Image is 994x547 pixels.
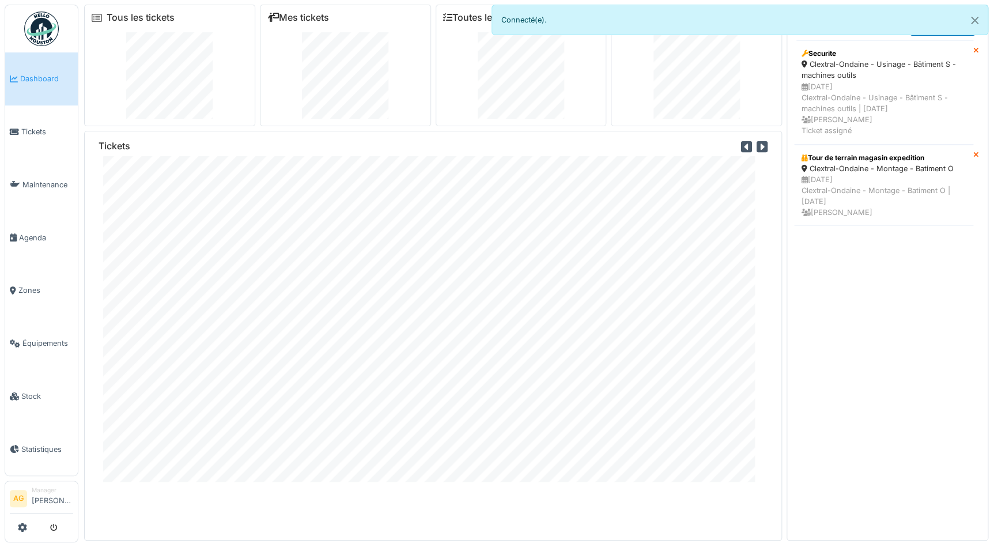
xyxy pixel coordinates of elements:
a: Équipements [5,317,78,370]
li: [PERSON_NAME] [32,486,73,511]
a: Zones [5,264,78,317]
span: Maintenance [22,179,73,190]
a: Agenda [5,211,78,264]
li: AG [10,490,27,507]
a: Dashboard [5,52,78,105]
span: Statistiques [21,444,73,455]
a: AG Manager[PERSON_NAME] [10,486,73,514]
a: Securite Clextral-Ondaine - Usinage - Bâtiment S - machines outils [DATE]Clextral-Ondaine - Usina... [794,40,973,144]
span: Tickets [21,126,73,137]
button: Close [962,5,988,36]
span: Zones [18,285,73,296]
div: [DATE] Clextral-Ondaine - Usinage - Bâtiment S - machines outils | [DATE] [PERSON_NAME] Ticket as... [802,81,966,137]
a: Mes tickets [267,12,329,23]
div: Clextral-Ondaine - Montage - Batiment O [802,163,966,174]
div: Tour de terrain magasin expedition [802,153,966,163]
div: Connecté(e). [492,5,989,35]
span: Agenda [19,232,73,243]
div: Manager [32,486,73,495]
a: Maintenance [5,159,78,212]
a: Toutes les tâches [443,12,529,23]
a: Statistiques [5,422,78,476]
span: Stock [21,391,73,402]
a: Tickets [5,105,78,159]
a: Tous les tickets [107,12,175,23]
a: Tour de terrain magasin expedition Clextral-Ondaine - Montage - Batiment O [DATE]Clextral-Ondaine... [794,145,973,227]
span: Dashboard [20,73,73,84]
span: Équipements [22,338,73,349]
div: Securite [802,48,966,59]
h6: Tickets [99,141,130,152]
img: Badge_color-CXgf-gQk.svg [24,12,59,46]
div: [DATE] Clextral-Ondaine - Montage - Batiment O | [DATE] [PERSON_NAME] [802,174,966,218]
a: Stock [5,370,78,423]
div: Clextral-Ondaine - Usinage - Bâtiment S - machines outils [802,59,966,81]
